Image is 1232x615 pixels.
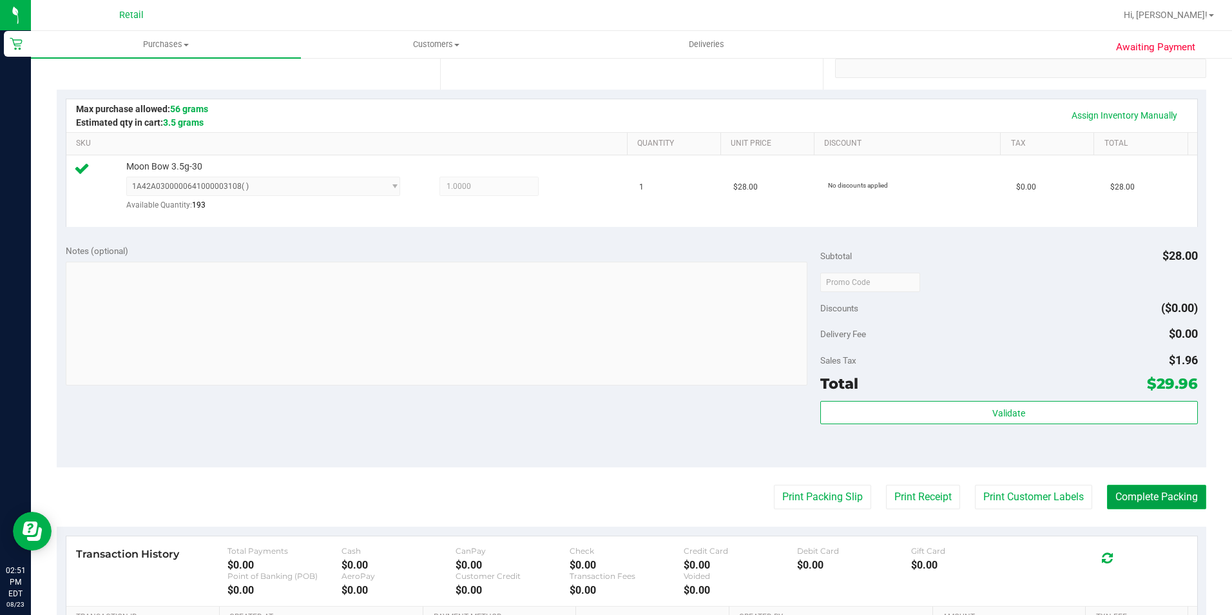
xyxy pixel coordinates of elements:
[1011,139,1089,149] a: Tax
[820,273,920,292] input: Promo Code
[126,161,202,173] span: Moon Bow 3.5g-30
[227,584,342,596] div: $0.00
[684,584,798,596] div: $0.00
[570,546,684,556] div: Check
[170,104,208,114] span: 56 grams
[456,571,570,581] div: Customer Credit
[774,485,871,509] button: Print Packing Slip
[192,200,206,210] span: 193
[31,39,301,50] span: Purchases
[911,559,1025,571] div: $0.00
[302,39,570,50] span: Customers
[886,485,960,509] button: Print Receipt
[227,559,342,571] div: $0.00
[570,559,684,571] div: $0.00
[342,546,456,556] div: Cash
[1016,181,1036,193] span: $0.00
[731,139,809,149] a: Unit Price
[820,401,1198,424] button: Validate
[797,546,911,556] div: Debit Card
[1161,301,1198,315] span: ($0.00)
[820,355,856,366] span: Sales Tax
[1169,327,1198,340] span: $0.00
[820,375,858,393] span: Total
[1107,485,1206,509] button: Complete Packing
[820,251,852,261] span: Subtotal
[684,571,798,581] div: Voided
[1162,249,1198,262] span: $28.00
[820,297,858,320] span: Discounts
[13,512,52,551] iframe: Resource center
[797,559,911,571] div: $0.00
[1104,139,1182,149] a: Total
[126,196,415,221] div: Available Quantity:
[570,571,684,581] div: Transaction Fees
[733,181,758,193] span: $28.00
[76,139,622,149] a: SKU
[342,584,456,596] div: $0.00
[342,571,456,581] div: AeroPay
[639,181,644,193] span: 1
[10,37,23,50] inline-svg: Retail
[76,104,208,114] span: Max purchase allowed:
[570,584,684,596] div: $0.00
[76,117,204,128] span: Estimated qty in cart:
[1147,375,1198,393] span: $29.96
[6,565,25,600] p: 02:51 PM EDT
[824,139,996,149] a: Discount
[119,10,144,21] span: Retail
[671,39,742,50] span: Deliveries
[975,485,1092,509] button: Print Customer Labels
[66,246,128,256] span: Notes (optional)
[31,31,301,58] a: Purchases
[456,559,570,571] div: $0.00
[227,571,342,581] div: Point of Banking (POB)
[456,546,570,556] div: CanPay
[456,584,570,596] div: $0.00
[992,408,1025,418] span: Validate
[1110,181,1135,193] span: $28.00
[1124,10,1208,20] span: Hi, [PERSON_NAME]!
[820,329,866,339] span: Delivery Fee
[163,117,204,128] span: 3.5 grams
[911,546,1025,556] div: Gift Card
[684,559,798,571] div: $0.00
[637,139,715,149] a: Quantity
[342,559,456,571] div: $0.00
[1116,40,1195,55] span: Awaiting Payment
[301,31,571,58] a: Customers
[6,600,25,609] p: 08/23
[227,546,342,556] div: Total Payments
[1063,104,1186,126] a: Assign Inventory Manually
[572,31,842,58] a: Deliveries
[1169,353,1198,367] span: $1.96
[684,546,798,556] div: Credit Card
[828,182,888,189] span: No discounts applied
